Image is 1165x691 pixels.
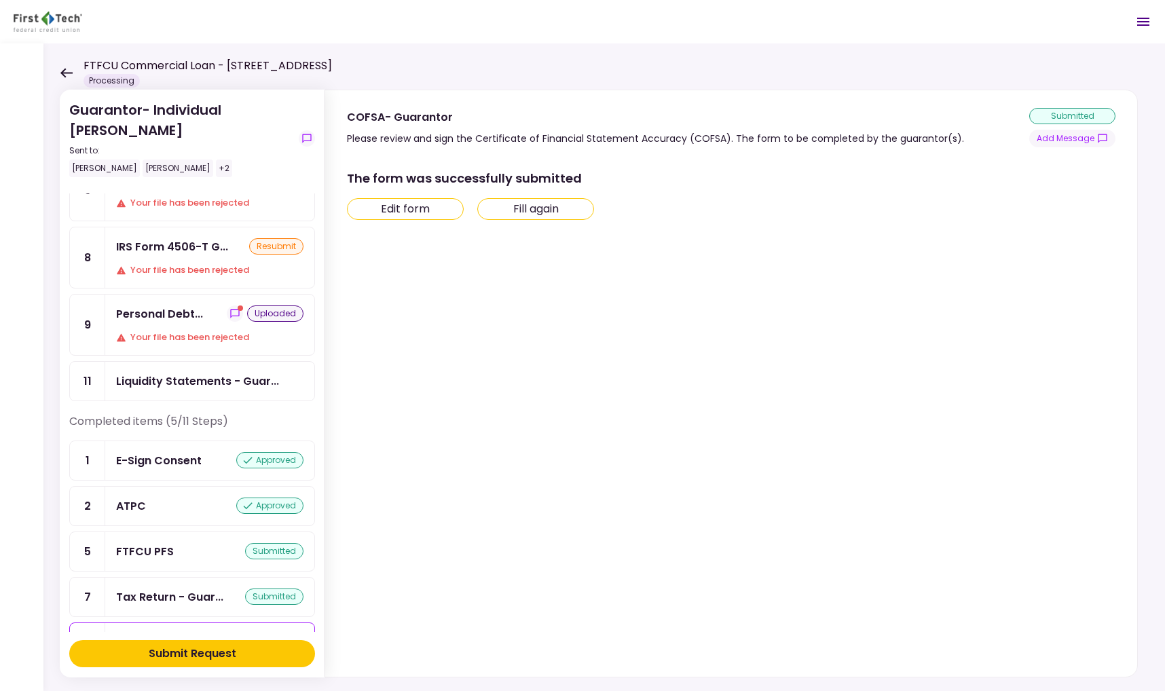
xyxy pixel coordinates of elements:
[116,196,303,210] div: Your file has been rejected
[70,227,105,288] div: 8
[69,622,315,662] a: 10COFSA- Guarantorsubmitted
[69,294,315,356] a: 9Personal Debt Scheduleshow-messagesuploadedYour file has been rejected
[1029,108,1115,124] div: submitted
[69,227,315,288] a: 8IRS Form 4506-T GuarantorresubmitYour file has been rejected
[477,198,594,220] button: Fill again
[14,12,82,32] img: Partner icon
[347,130,964,147] div: Please review and sign the Certificate of Financial Statement Accuracy (COFSA). The form to be co...
[69,531,315,572] a: 5FTFCU PFSsubmitted
[70,578,105,616] div: 7
[69,100,293,177] div: Guarantor- Individual [PERSON_NAME]
[69,413,315,441] div: Completed items (5/11 Steps)
[84,74,140,88] div: Processing
[116,452,202,469] div: E-Sign Consent
[116,373,279,390] div: Liquidity Statements - Guarantor
[69,640,315,667] button: Submit Request
[249,238,303,255] div: resubmit
[69,361,315,401] a: 11Liquidity Statements - Guarantor
[70,623,105,662] div: 10
[116,331,303,344] div: Your file has been rejected
[70,441,105,480] div: 1
[1127,5,1160,38] button: Open menu
[70,362,105,400] div: 11
[1029,130,1115,147] button: show-messages
[69,145,293,157] div: Sent to:
[236,498,303,514] div: approved
[143,160,213,177] div: [PERSON_NAME]
[69,486,315,526] a: 2ATPCapproved
[84,58,332,74] h1: FTFCU Commercial Loan - [STREET_ADDRESS]
[116,498,146,515] div: ATPC
[116,543,174,560] div: FTFCU PFS
[116,589,223,605] div: Tax Return - Guarantor
[116,238,228,255] div: IRS Form 4506-T Guarantor
[245,589,303,605] div: submitted
[347,198,464,220] button: Edit form
[116,305,203,322] div: Personal Debt Schedule
[70,532,105,571] div: 5
[69,577,315,617] a: 7Tax Return - Guarantorsubmitted
[347,109,964,126] div: COFSA- Guarantor
[116,263,303,277] div: Your file has been rejected
[347,169,1113,187] div: The form was successfully submitted
[216,160,232,177] div: +2
[247,305,303,322] div: uploaded
[69,160,140,177] div: [PERSON_NAME]
[69,441,315,481] a: 1E-Sign Consentapproved
[227,305,243,322] button: show-messages
[70,295,105,355] div: 9
[236,452,303,468] div: approved
[299,130,315,147] button: show-messages
[325,90,1138,677] div: COFSA- GuarantorPlease review and sign the Certificate of Financial Statement Accuracy (COFSA). T...
[149,646,236,662] div: Submit Request
[70,487,105,525] div: 2
[245,543,303,559] div: submitted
